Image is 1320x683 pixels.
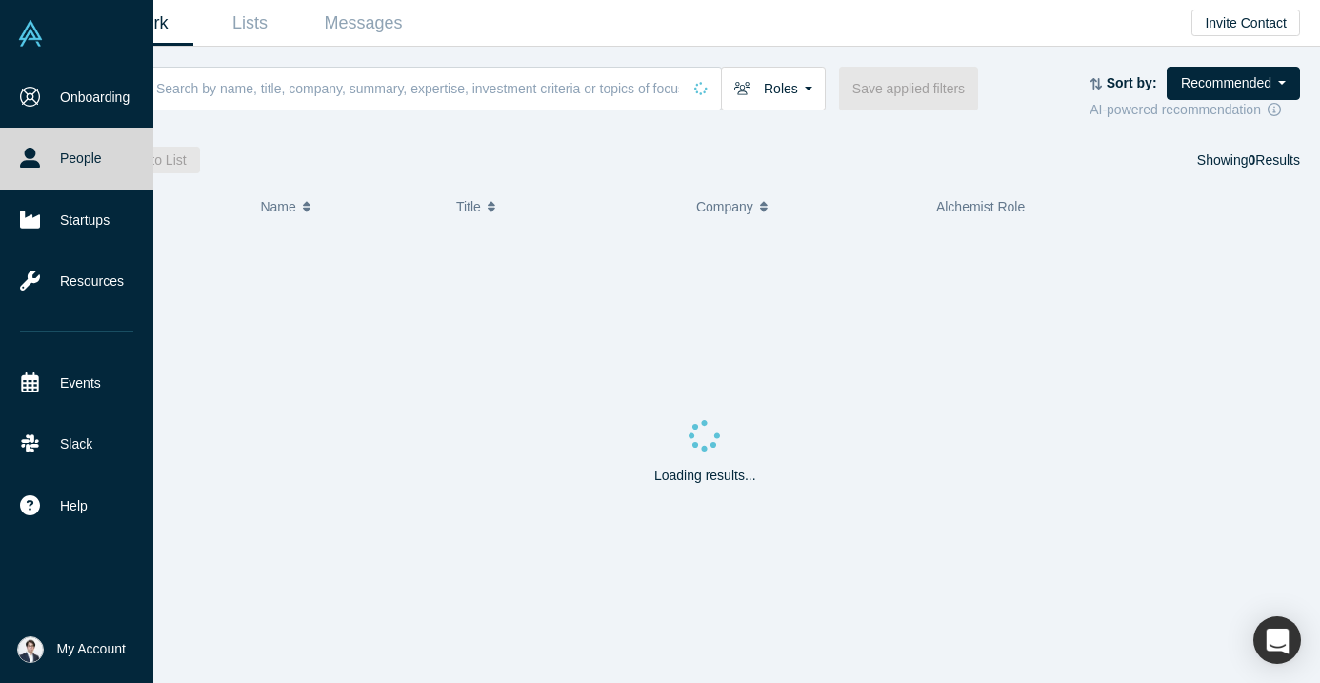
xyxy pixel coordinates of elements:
button: Add to List [110,147,200,173]
span: Alchemist Role [936,199,1025,214]
div: AI-powered recommendation [1090,100,1300,120]
div: Showing [1197,147,1300,173]
button: Name [260,187,436,227]
button: Company [696,187,916,227]
p: Loading results... [654,466,756,486]
button: Roles [721,67,826,110]
input: Search by name, title, company, summary, expertise, investment criteria or topics of focus [154,66,681,110]
span: Name [260,187,295,227]
button: Title [456,187,676,227]
span: My Account [57,639,126,659]
span: Title [456,187,481,227]
button: Recommended [1167,67,1300,100]
a: Lists [193,1,307,46]
strong: Sort by: [1107,75,1157,90]
strong: 0 [1249,152,1256,168]
span: Help [60,496,88,516]
button: Invite Contact [1191,10,1300,36]
button: My Account [17,636,126,663]
span: Company [696,187,753,227]
img: Alchemist Vault Logo [17,20,44,47]
button: Save applied filters [839,67,978,110]
a: Messages [307,1,420,46]
img: Eisuke Shimizu's Account [17,636,44,663]
span: Results [1249,152,1300,168]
